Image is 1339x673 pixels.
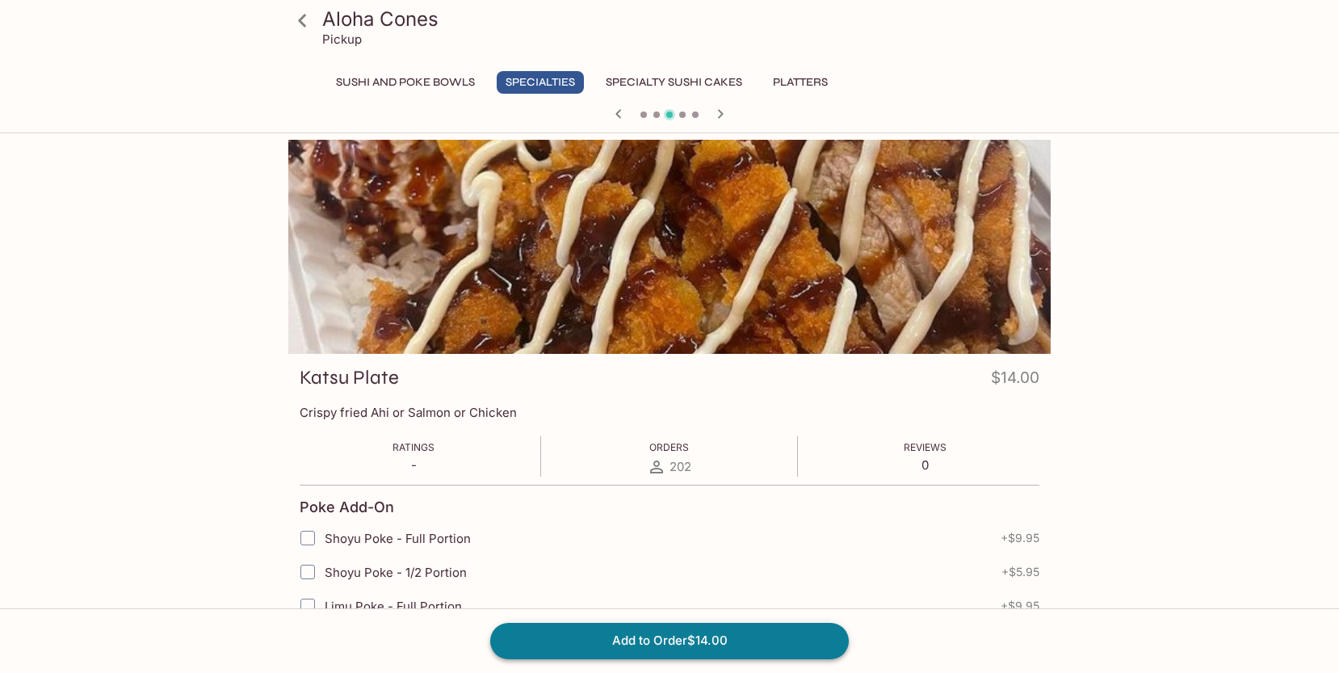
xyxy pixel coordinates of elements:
[300,365,399,390] h3: Katsu Plate
[392,457,434,473] p: -
[764,71,837,94] button: Platters
[904,441,947,453] span: Reviews
[300,498,394,516] h4: Poke Add-On
[288,140,1051,354] div: Katsu Plate
[1001,599,1039,612] span: + $9.95
[1001,532,1039,545] span: + $9.95
[597,71,751,94] button: Specialty Sushi Cakes
[325,531,471,546] span: Shoyu Poke - Full Portion
[497,71,584,94] button: Specialties
[322,32,362,47] p: Pickup
[904,457,947,473] p: 0
[392,441,434,453] span: Ratings
[325,565,467,580] span: Shoyu Poke - 1/2 Portion
[649,441,689,453] span: Orders
[1001,566,1039,578] span: + $5.95
[327,71,484,94] button: Sushi and Poke Bowls
[490,623,849,658] button: Add to Order$14.00
[991,365,1039,397] h4: $14.00
[322,6,1044,32] h3: Aloha Cones
[325,599,462,614] span: Limu Poke - Full Portion
[300,405,1039,420] p: Crispy fried Ahi or Salmon or Chicken
[669,459,691,474] span: 202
